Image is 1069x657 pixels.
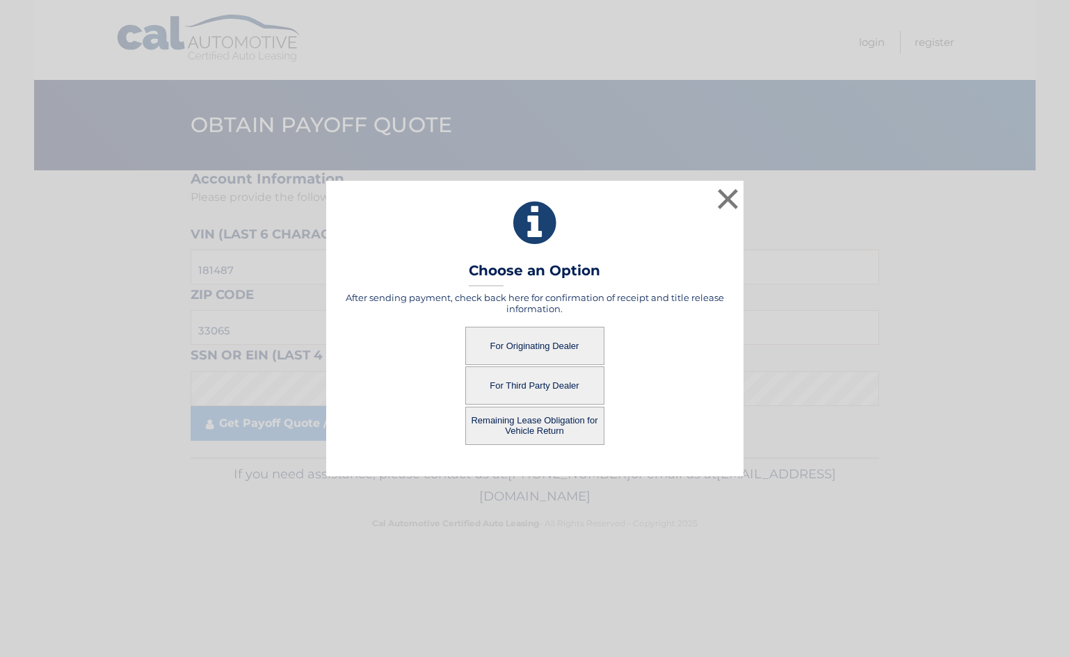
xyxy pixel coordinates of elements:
h3: Choose an Option [469,262,600,286]
button: Remaining Lease Obligation for Vehicle Return [465,407,604,445]
button: For Third Party Dealer [465,366,604,405]
h5: After sending payment, check back here for confirmation of receipt and title release information. [344,292,726,314]
button: × [714,185,742,213]
button: For Originating Dealer [465,327,604,365]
